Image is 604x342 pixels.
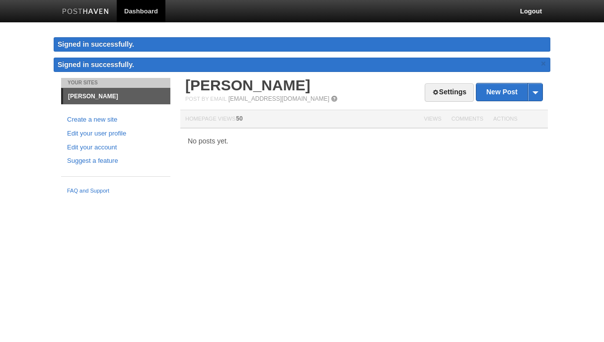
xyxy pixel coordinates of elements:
th: Homepage Views [180,110,419,129]
div: Signed in successfully. [54,37,550,52]
a: × [539,58,548,70]
a: Create a new site [67,115,164,125]
div: No posts yet. [180,137,548,144]
img: Posthaven-bar [62,8,109,16]
a: [PERSON_NAME] [63,88,170,104]
span: 50 [236,115,242,122]
a: FAQ and Support [67,187,164,196]
a: [EMAIL_ADDRESS][DOMAIN_NAME] [228,95,329,102]
th: Views [419,110,446,129]
a: Suggest a feature [67,156,164,166]
li: Your Sites [61,78,170,88]
a: [PERSON_NAME] [185,77,310,93]
a: Edit your user profile [67,129,164,139]
span: Post by Email [185,96,226,102]
span: Signed in successfully. [58,61,134,68]
a: Edit your account [67,142,164,153]
a: Settings [425,83,474,102]
a: New Post [476,83,542,101]
th: Actions [488,110,548,129]
th: Comments [447,110,488,129]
